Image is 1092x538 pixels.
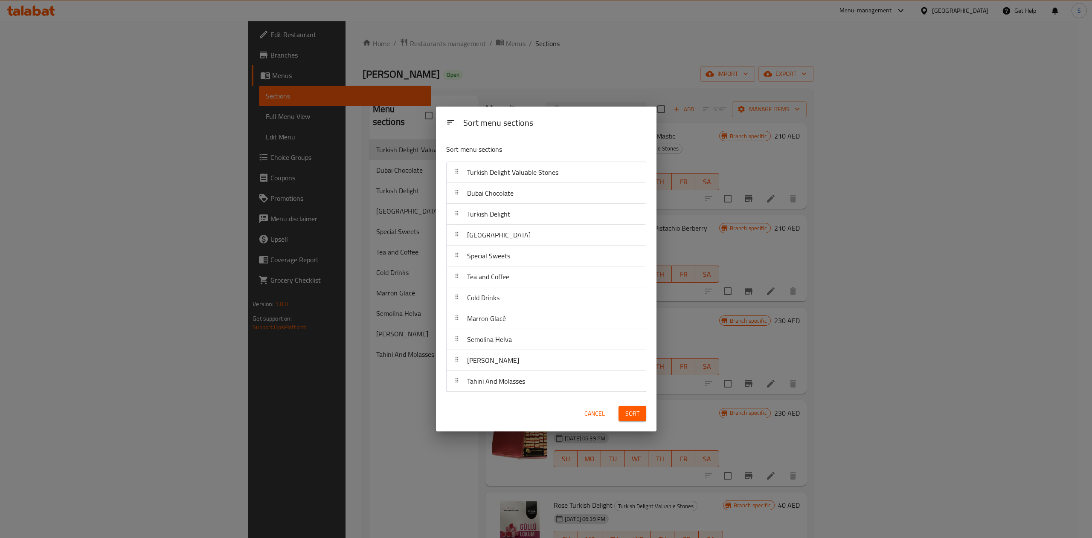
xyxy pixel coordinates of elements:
[467,375,525,388] span: Tahini And Molasses
[467,333,512,346] span: Semolina Helva
[581,406,608,422] button: Cancel
[467,187,514,200] span: Dubai Chocolate
[460,114,650,133] div: Sort menu sections
[447,266,646,287] div: Tea and Coffee
[447,225,646,246] div: [GEOGRAPHIC_DATA]
[467,270,509,283] span: Tea and Coffee
[467,291,500,304] span: Cold Drinks
[467,354,519,367] span: [PERSON_NAME]
[467,249,510,262] span: Special Sweets
[447,371,646,392] div: Tahini And Molasses
[447,246,646,266] div: Special Sweets
[447,308,646,329] div: Marron Glacé
[467,208,510,220] span: Turkısh Delight
[467,312,506,325] span: Marron Glacé
[447,329,646,350] div: Semolina Helva
[447,204,646,225] div: Turkısh Delight
[584,408,605,419] span: Cancel
[625,408,639,419] span: Sort
[467,229,531,241] span: [GEOGRAPHIC_DATA]
[446,144,605,155] p: Sort menu sections
[447,287,646,308] div: Cold Drinks
[447,162,646,183] div: Turkish Delight Valuable Stones
[467,166,558,179] span: Turkish Delight Valuable Stones
[447,350,646,371] div: [PERSON_NAME]
[447,183,646,204] div: Dubai Chocolate
[619,406,646,422] button: Sort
